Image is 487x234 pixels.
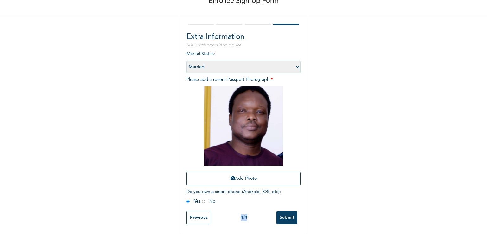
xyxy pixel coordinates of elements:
[186,31,301,43] h2: Extra Information
[186,77,301,189] span: Please add a recent Passport Photograph
[276,211,297,224] input: Submit
[211,214,276,221] div: 4 / 4
[186,172,301,185] button: Add Photo
[186,190,281,204] span: Do you own a smart-phone (Android, iOS, etc) : Yes No
[204,86,283,166] img: Crop
[186,211,211,224] input: Previous
[186,52,301,69] span: Marital Status :
[186,43,301,48] p: NOTE: Fields marked (*) are required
